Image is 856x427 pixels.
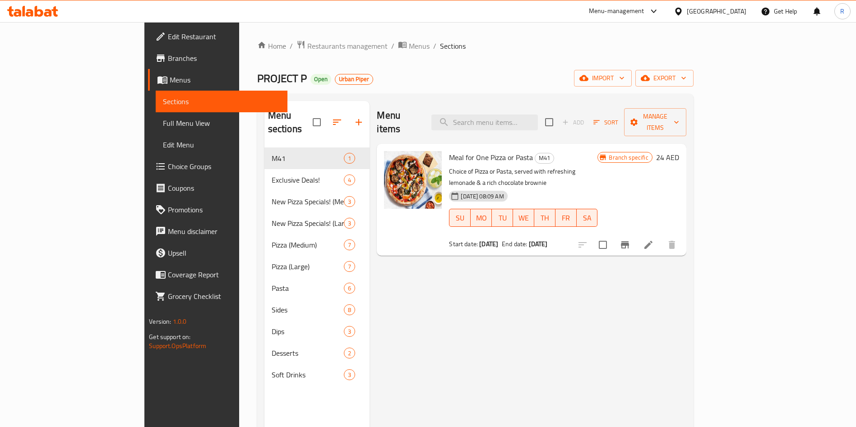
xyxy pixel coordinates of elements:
[581,73,625,84] span: import
[148,177,287,199] a: Coupons
[474,211,488,225] span: MO
[148,199,287,220] a: Promotions
[479,238,498,250] b: [DATE]
[344,306,355,314] span: 8
[344,348,355,358] div: items
[310,75,331,83] span: Open
[272,283,344,294] span: Pasta
[588,115,624,129] span: Sort items
[310,74,331,85] div: Open
[656,151,679,164] h6: 24 AED
[163,118,280,129] span: Full Menu View
[492,209,513,227] button: TU
[264,277,370,299] div: Pasta6
[149,331,190,343] span: Get support on:
[344,154,355,163] span: 1
[307,113,326,132] span: Select all sections
[272,261,344,272] span: Pizza (Large)
[457,192,507,201] span: [DATE] 08:09 AM
[272,304,344,315] span: Sides
[335,75,373,83] span: Urban Piper
[272,218,344,229] span: New Pizza Specials! (Large)
[272,348,344,358] span: Desserts
[163,96,280,107] span: Sections
[391,41,394,51] li: /
[840,6,844,16] span: R
[559,211,573,225] span: FR
[661,234,683,256] button: delete
[170,74,280,85] span: Menus
[344,197,355,206] span: 3
[168,183,280,193] span: Coupons
[264,364,370,386] div: Soft Drinks3
[449,166,597,188] p: Choice of Pizza or Pasta, served with refreshing lemonade & a rich chocolate brownie
[377,109,421,136] h2: Menu items
[453,211,467,225] span: SU
[471,209,492,227] button: MO
[344,262,355,271] span: 7
[168,248,280,258] span: Upsell
[264,147,370,169] div: M411
[555,209,577,227] button: FR
[344,349,355,358] span: 2
[168,31,280,42] span: Edit Restaurant
[643,239,654,250] a: Edit menu item
[344,326,355,337] div: items
[268,109,313,136] h2: Menu sections
[631,111,679,133] span: Manage items
[344,196,355,207] div: items
[577,209,598,227] button: SA
[168,269,280,280] span: Coverage Report
[344,239,355,250] div: items
[264,144,370,389] nav: Menu sections
[344,261,355,272] div: items
[149,316,171,327] span: Version:
[257,68,307,88] span: PROJECT P
[148,264,287,285] a: Coverage Report
[148,47,287,69] a: Branches
[264,191,370,212] div: New Pizza Specials! (Medium)3
[540,113,559,132] span: Select section
[593,117,618,128] span: Sort
[272,174,344,185] span: Exclusive Deals!
[344,284,355,293] span: 6
[264,169,370,191] div: Exclusive Deals!4
[431,115,538,130] input: search
[272,369,344,380] span: Soft Drinks
[168,291,280,302] span: Grocery Checklist
[272,153,344,164] span: M41
[440,41,466,51] span: Sections
[148,242,287,264] a: Upsell
[344,219,355,228] span: 3
[326,111,348,133] span: Sort sections
[264,321,370,342] div: Dips3
[517,211,531,225] span: WE
[156,134,287,156] a: Edit Menu
[591,115,620,129] button: Sort
[257,40,694,52] nav: breadcrumb
[344,153,355,164] div: items
[398,40,430,52] a: Menus
[643,73,686,84] span: export
[593,235,612,254] span: Select to update
[384,151,442,209] img: Meal for One Pizza or Pasta
[614,234,636,256] button: Branch-specific-item
[264,299,370,321] div: Sides8
[264,256,370,277] div: Pizza (Large)7
[272,239,344,250] span: Pizza (Medium)
[559,115,588,129] span: Add item
[264,342,370,364] div: Desserts2
[534,209,555,227] button: TH
[156,91,287,112] a: Sections
[635,70,694,87] button: export
[148,26,287,47] a: Edit Restaurant
[624,108,686,136] button: Manage items
[168,204,280,215] span: Promotions
[344,176,355,184] span: 4
[272,326,344,337] span: Dips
